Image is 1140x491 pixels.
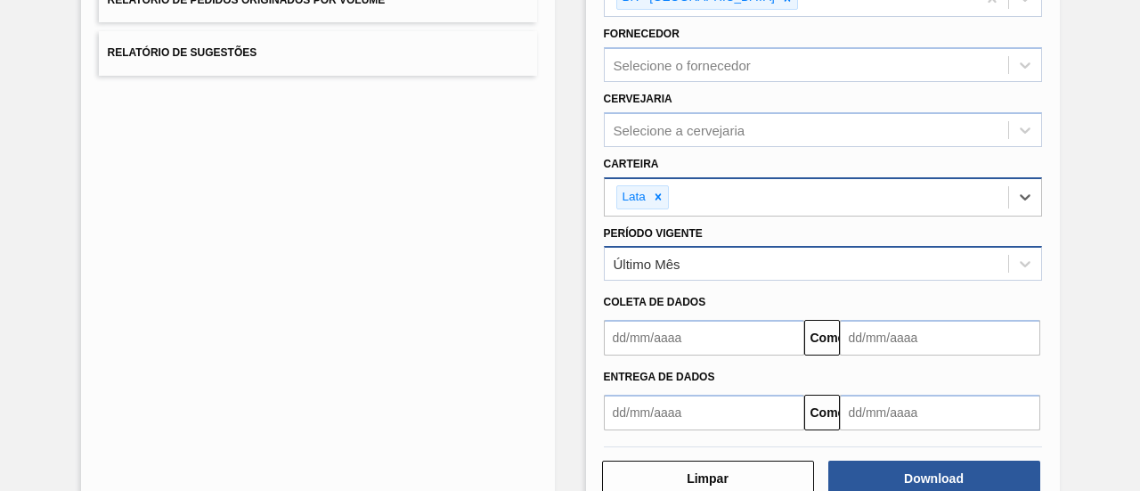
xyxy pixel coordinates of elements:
[604,371,715,383] font: Entrega de dados
[604,320,804,356] input: dd/mm/aaaa
[810,331,852,345] font: Comeu
[604,28,680,40] font: Fornecedor
[810,405,852,420] font: Comeu
[604,158,659,170] font: Carteira
[804,395,840,430] button: Comeu
[687,471,729,486] font: Limpar
[604,93,672,105] font: Cervejaria
[840,320,1040,356] input: dd/mm/aaaa
[804,320,840,356] button: Comeu
[614,122,745,137] font: Selecione a cervejaria
[604,227,703,240] font: Período Vigente
[904,471,964,486] font: Download
[108,47,257,60] font: Relatório de Sugestões
[604,395,804,430] input: dd/mm/aaaa
[614,257,680,272] font: Último Mês
[614,58,751,73] font: Selecione o fornecedor
[840,395,1040,430] input: dd/mm/aaaa
[99,31,537,75] button: Relatório de Sugestões
[604,296,706,308] font: Coleta de dados
[623,190,646,203] font: Lata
